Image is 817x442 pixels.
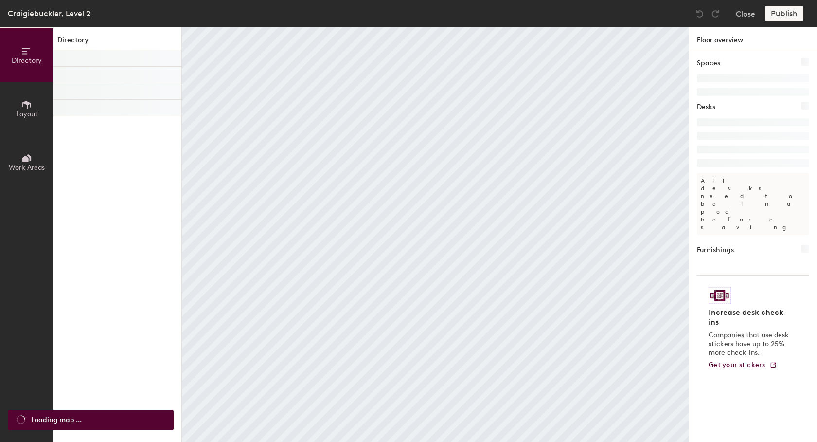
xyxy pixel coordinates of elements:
h1: Directory [53,35,181,50]
img: Redo [710,9,720,18]
span: Work Areas [9,164,45,172]
a: Get your stickers [709,361,777,369]
h4: Increase desk check-ins [709,308,792,327]
span: Get your stickers [709,361,765,369]
span: Loading map ... [31,415,82,425]
h1: Spaces [697,58,720,69]
div: Craigiebuckler, Level 2 [8,7,90,19]
span: Directory [12,56,42,65]
button: Close [736,6,755,21]
span: Layout [16,110,38,118]
p: Companies that use desk stickers have up to 25% more check-ins. [709,331,792,357]
img: Undo [695,9,705,18]
h1: Furnishings [697,245,734,256]
img: Sticker logo [709,287,731,304]
p: All desks need to be in a pod before saving [697,173,809,235]
h1: Floor overview [689,27,817,50]
canvas: Map [182,27,689,442]
h1: Desks [697,102,715,112]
